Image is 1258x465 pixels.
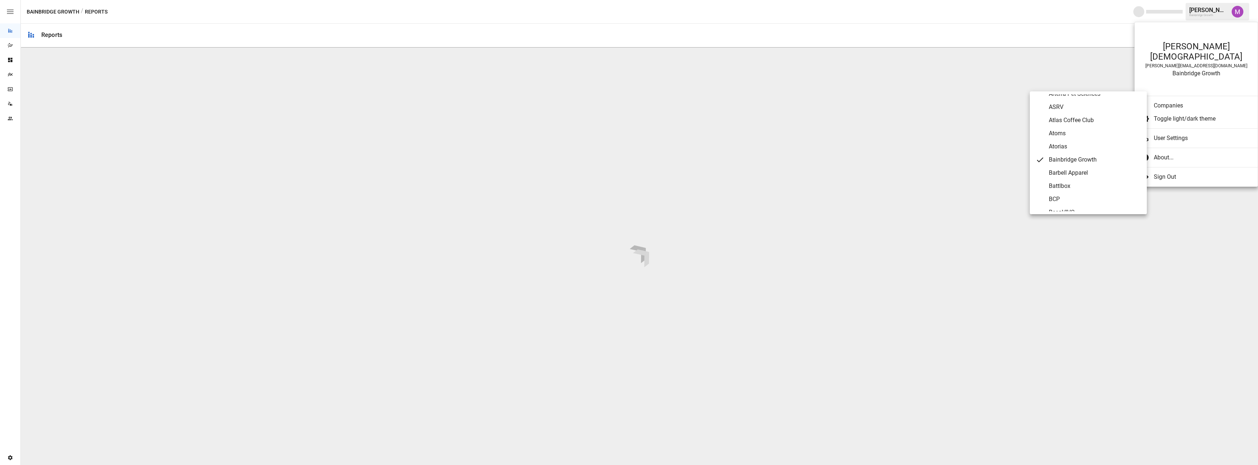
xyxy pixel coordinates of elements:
div: [PERSON_NAME][DEMOGRAPHIC_DATA] [1142,41,1250,62]
span: Bainbridge Growth [1049,155,1141,164]
span: BCP [1049,195,1141,204]
span: Barbell Apparel [1049,169,1141,177]
div: [PERSON_NAME][EMAIL_ADDRESS][DOMAIN_NAME] [1142,63,1250,68]
span: Atoms [1049,129,1141,138]
span: Sign Out [1154,173,1246,181]
span: Atlas Coffee Club [1049,116,1141,125]
span: User Settings [1154,134,1252,143]
span: Battlbox [1049,182,1141,190]
span: BeanVIVO [1049,208,1141,217]
span: Toggle light/dark theme [1154,114,1246,123]
span: Companies [1154,101,1246,110]
div: Bainbridge Growth [1142,70,1250,77]
span: ASRV [1049,103,1141,111]
span: About... [1154,153,1246,162]
span: Atorias [1049,142,1141,151]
